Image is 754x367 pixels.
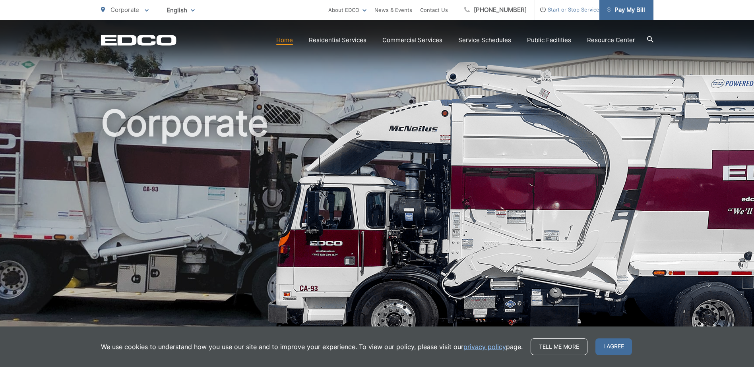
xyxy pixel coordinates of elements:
[101,342,523,352] p: We use cookies to understand how you use our site and to improve your experience. To view our pol...
[458,35,511,45] a: Service Schedules
[110,6,139,14] span: Corporate
[276,35,293,45] a: Home
[531,338,587,355] a: Tell me more
[527,35,571,45] a: Public Facilities
[374,5,412,15] a: News & Events
[595,338,632,355] span: I agree
[101,103,653,355] h1: Corporate
[328,5,366,15] a: About EDCO
[463,342,506,352] a: privacy policy
[607,5,645,15] span: Pay My Bill
[382,35,442,45] a: Commercial Services
[161,3,201,17] span: English
[420,5,448,15] a: Contact Us
[101,35,176,46] a: EDCD logo. Return to the homepage.
[587,35,635,45] a: Resource Center
[309,35,366,45] a: Residential Services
